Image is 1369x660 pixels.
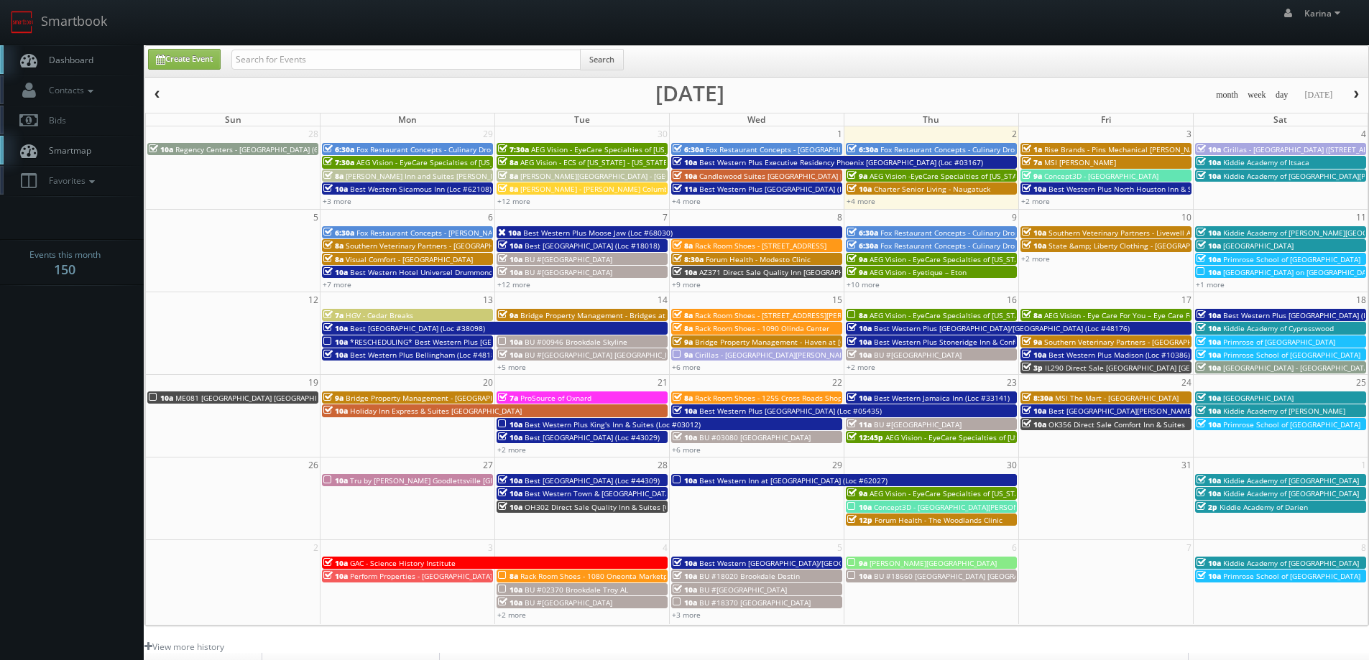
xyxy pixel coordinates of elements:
a: +3 more [323,196,351,206]
span: 10 [1180,210,1193,225]
span: 30 [1005,457,1018,473]
span: Best [GEOGRAPHIC_DATA] (Loc #43029) [525,432,660,442]
span: 2 [1010,126,1018,141]
span: 9a [847,171,867,181]
span: Bids [42,114,66,126]
span: Best [GEOGRAPHIC_DATA] (Loc #44309) [525,475,660,485]
span: Kiddie Academy of [GEOGRAPHIC_DATA] [1223,558,1359,568]
span: 8a [847,310,867,320]
span: Fox Restaurant Concepts - Culinary Dropout - [GEOGRAPHIC_DATA] [880,228,1107,238]
span: 15 [831,292,844,307]
span: 8a [498,184,518,194]
span: 10a [847,502,872,512]
span: Best Western Inn at [GEOGRAPHIC_DATA] (Loc #62027) [699,475,888,485]
span: Best Western Plus North Houston Inn & Suites (Loc #44475) [1048,184,1256,194]
span: 10a [498,419,522,429]
span: 24 [1180,375,1193,390]
span: 8:30a [673,254,704,264]
span: State &amp; Liberty Clothing - [GEOGRAPHIC_DATA] [GEOGRAPHIC_DATA] [1048,241,1298,251]
span: 10a [847,323,872,333]
span: [GEOGRAPHIC_DATA] [1223,393,1294,403]
a: +6 more [672,362,701,372]
span: *RESCHEDULING* Best Western Plus [GEOGRAPHIC_DATA] (Loc #05521) [350,337,597,347]
span: 27 [481,457,494,473]
span: 10a [323,267,348,277]
a: +1 more [1196,279,1225,289]
span: Tue [574,113,590,126]
span: 10a [673,598,697,608]
span: 10a [323,350,348,360]
span: Best [GEOGRAPHIC_DATA] (Loc #38098) [350,323,485,333]
button: day [1271,86,1294,104]
span: AEG Vision - EyeCare Specialties of [US_STATE] – [PERSON_NAME] Eye Care [870,254,1127,264]
span: 10a [323,406,348,416]
span: 10a [1197,350,1221,360]
span: Rise Brands - Pins Mechanical [PERSON_NAME] [1044,144,1207,154]
span: 1 [1360,457,1368,473]
span: Best Western Plus Bellingham (Loc #48188) [350,350,502,360]
span: 10a [323,184,348,194]
span: BU #[GEOGRAPHIC_DATA] [525,267,612,277]
span: 10a [498,488,522,498]
span: 19 [307,375,320,390]
span: Fri [1101,113,1111,126]
a: +2 more [497,610,526,620]
span: 7:30a [323,157,354,167]
span: MSI [PERSON_NAME] [1044,157,1116,167]
span: 10a [1197,393,1221,403]
span: 10a [1197,406,1221,416]
span: Best Western Plus [GEOGRAPHIC_DATA]/[GEOGRAPHIC_DATA] (Loc #48176) [874,323,1130,333]
span: 9a [673,337,693,347]
span: Best Western Plus [GEOGRAPHIC_DATA] (Loc #05435) [699,406,882,416]
span: 9a [847,267,867,277]
span: AEG Vision - Eyetique – Eton [870,267,967,277]
span: Forum Health - Modesto Clinic [706,254,811,264]
span: BU #18370 [GEOGRAPHIC_DATA] [699,598,811,608]
span: [GEOGRAPHIC_DATA] [1223,241,1294,251]
span: 10a [1197,475,1221,485]
span: 12:45p [847,432,883,442]
span: 10a [1197,157,1221,167]
span: Rack Room Shoes - [STREET_ADDRESS] [695,241,826,251]
span: 10a [1197,571,1221,581]
span: 10a [1197,144,1221,154]
button: month [1211,86,1243,104]
span: Best Western Plus Moose Jaw (Loc #68030) [523,228,673,238]
span: 9a [1022,337,1042,347]
span: Rack Room Shoes - [STREET_ADDRESS][PERSON_NAME] [695,310,883,320]
span: 10a [1197,323,1221,333]
button: [DATE] [1299,86,1337,104]
span: 9a [673,350,693,360]
span: 7 [661,210,669,225]
span: 10a [498,350,522,360]
span: Primrose School of [GEOGRAPHIC_DATA] [1223,419,1360,429]
span: Best Western Plus Madison (Loc #10386) [1048,350,1190,360]
span: Bridge Property Management - Bridges at [GEOGRAPHIC_DATA] [520,310,738,320]
span: 10a [847,571,872,581]
span: 9 [1010,210,1018,225]
span: 10a [149,144,173,154]
span: Best Western [GEOGRAPHIC_DATA]/[GEOGRAPHIC_DATA] (Loc #05785) [699,558,939,568]
span: 9a [847,488,867,498]
span: 10a [498,228,521,238]
span: Charter Senior Living - Naugatuck [874,184,990,194]
span: Best Western Jamaica Inn (Loc #33141) [874,393,1010,403]
span: 10a [498,432,522,442]
span: Bridge Property Management - [GEOGRAPHIC_DATA] at [GEOGRAPHIC_DATA] [346,393,607,403]
span: 10a [498,502,522,512]
span: 8a [498,171,518,181]
span: AEG Vision - ECS of [US_STATE] - [US_STATE] Valley Family Eye Care [520,157,750,167]
span: 7a [498,393,518,403]
span: MSI The Mart - [GEOGRAPHIC_DATA] [1055,393,1179,403]
a: Create Event [148,49,221,70]
span: 10a [1197,171,1221,181]
span: 10a [1197,488,1221,498]
span: GAC - Science History Institute [350,558,456,568]
span: Kiddie Academy of [GEOGRAPHIC_DATA] [1223,488,1359,498]
span: 11a [673,184,697,194]
span: Contacts [42,84,97,96]
span: BU #[GEOGRAPHIC_DATA] [525,598,612,608]
span: Fox Restaurant Concepts - [PERSON_NAME][GEOGRAPHIC_DATA] [356,228,576,238]
span: 10a [847,350,872,360]
span: Fox Restaurant Concepts - Culinary Dropout - Tempe [880,241,1061,251]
